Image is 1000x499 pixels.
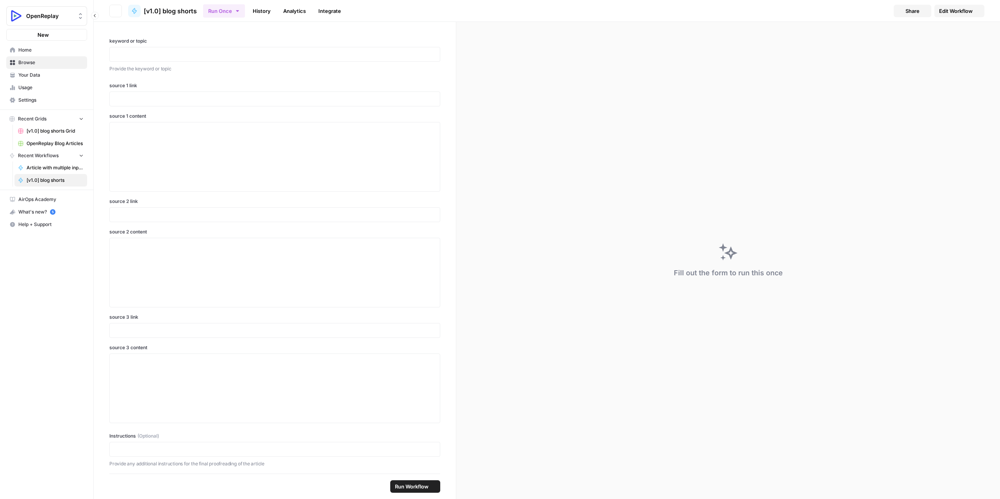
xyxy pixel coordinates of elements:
[27,164,84,171] span: Article with multiple inputs
[18,115,46,122] span: Recent Grids
[6,94,87,106] a: Settings
[894,5,931,17] button: Share
[6,206,87,218] button: What's new? 5
[279,5,311,17] a: Analytics
[26,12,73,20] span: OpenReplay
[248,5,275,17] a: History
[14,174,87,187] a: [v1.0] blog shorts
[14,125,87,137] a: [v1.0] blog shorts Grid
[109,65,440,73] p: Provide the keyword or topic
[6,6,87,26] button: Workspace: OpenReplay
[939,7,973,15] span: Edit Workflow
[14,162,87,174] a: Article with multiple inputs
[109,228,440,235] label: source 2 content
[6,29,87,41] button: New
[137,433,159,440] span: (Optional)
[390,480,440,493] button: Run Workflow
[18,47,84,54] span: Home
[6,44,87,56] a: Home
[18,152,59,159] span: Recent Workflows
[6,150,87,162] button: Recent Workflows
[109,433,440,440] label: Instructions
[18,221,84,228] span: Help + Support
[674,267,783,278] div: Fill out the form to run this once
[18,97,84,104] span: Settings
[109,82,440,89] label: source 1 link
[109,38,440,45] label: keyword or topic
[905,7,920,15] span: Share
[109,113,440,120] label: source 1 content
[6,218,87,231] button: Help + Support
[7,206,87,218] div: What's new?
[18,196,84,203] span: AirOps Academy
[6,56,87,69] a: Browse
[144,6,197,16] span: [v1.0] blog shorts
[52,210,54,214] text: 5
[203,4,245,18] button: Run Once
[27,140,84,147] span: OpenReplay Blog Articles
[6,69,87,81] a: Your Data
[6,193,87,206] a: AirOps Academy
[27,177,84,184] span: [v1.0] blog shorts
[109,198,440,205] label: source 2 link
[6,81,87,94] a: Usage
[395,483,429,490] span: Run Workflow
[109,344,440,351] label: source 3 content
[109,460,440,468] p: Provide any additional instructions for the final proofreading of the article
[14,137,87,150] a: OpenReplay Blog Articles
[6,113,87,125] button: Recent Grids
[9,9,23,23] img: OpenReplay Logo
[128,5,197,17] a: [v1.0] blog shorts
[18,72,84,79] span: Your Data
[18,59,84,66] span: Browse
[18,84,84,91] span: Usage
[50,209,55,215] a: 5
[109,314,440,321] label: source 3 link
[37,31,49,39] span: New
[934,5,984,17] a: Edit Workflow
[27,127,84,135] span: [v1.0] blog shorts Grid
[314,5,346,17] a: Integrate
